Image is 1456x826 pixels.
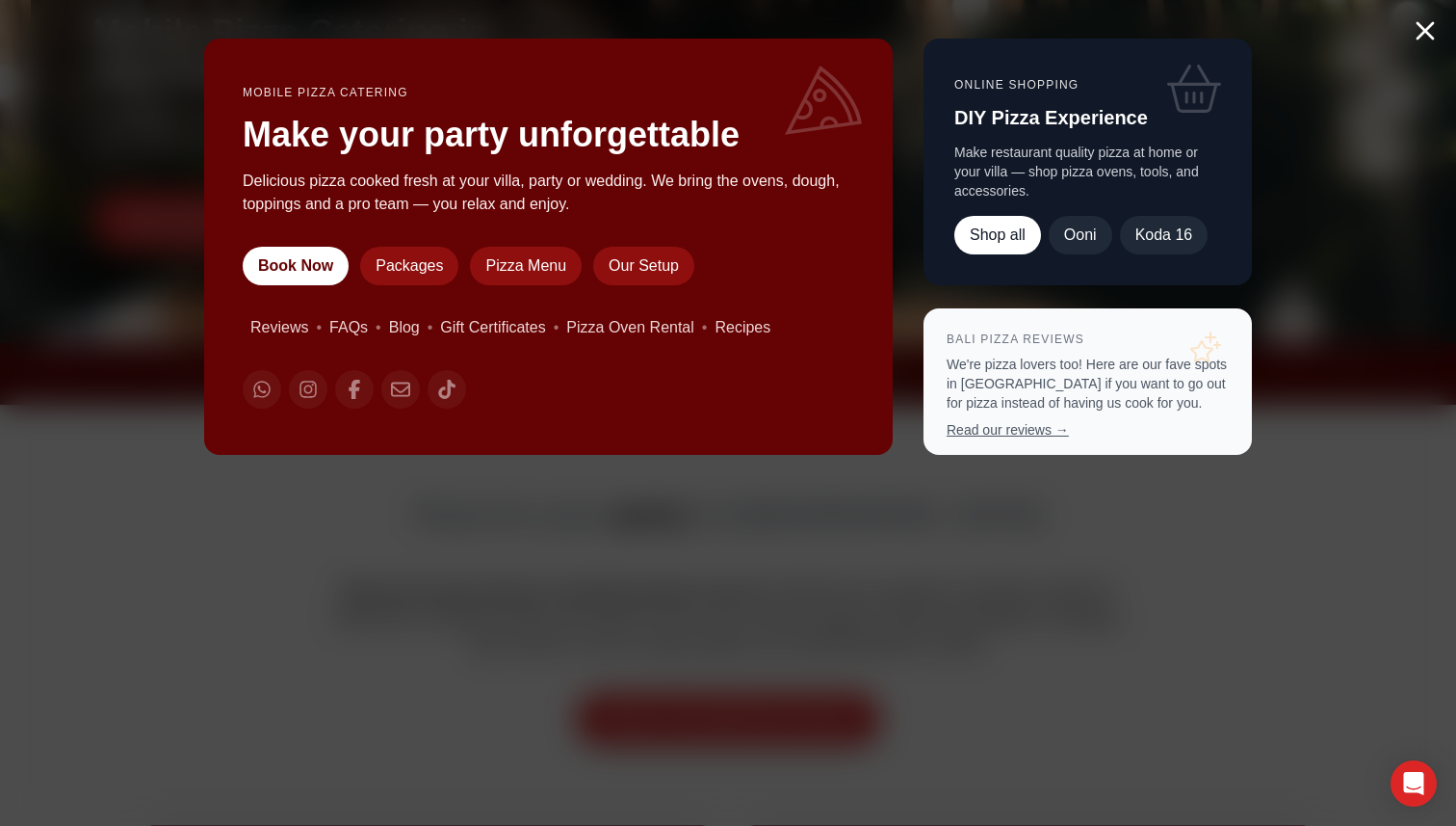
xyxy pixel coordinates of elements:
[715,316,770,339] a: Recipes
[702,316,708,339] span: •
[243,116,854,154] h2: Make your party unforgettable
[440,316,545,339] a: Gift Certificates
[470,247,582,285] a: Pizza Menu
[250,316,308,339] a: Reviews
[316,316,322,339] span: •
[428,316,433,339] span: •
[329,316,368,339] a: FAQs
[954,216,1041,254] a: Shop all
[554,316,559,339] span: •
[1048,216,1111,254] a: Ooni
[954,77,1221,93] p: Online Shopping
[243,85,854,100] p: Mobile Pizza Catering
[954,104,1221,131] h3: DIY Pizza Experience
[376,316,381,339] span: •
[1119,216,1208,254] a: Koda 16
[389,316,420,339] a: Blog
[947,355,1229,413] p: We're pizza lovers too! Here are our fave spots in [GEOGRAPHIC_DATA] if you want to go out for pi...
[243,170,854,216] p: Delicious pizza cooked fresh at your villa, party or wedding. We bring the ovens, dough, toppings...
[593,247,694,285] a: Our Setup
[1410,15,1441,46] button: Close menu
[243,247,349,285] a: Book Now
[360,247,458,285] a: Packages
[947,332,1229,347] p: Bali Pizza Reviews
[566,316,694,339] a: Pizza Oven Rental
[1391,760,1437,807] div: Open Intercom Messenger
[954,143,1221,200] p: Make restaurant quality pizza at home or your villa — shop pizza ovens, tools, and accessories.
[947,422,1069,438] a: Read our reviews →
